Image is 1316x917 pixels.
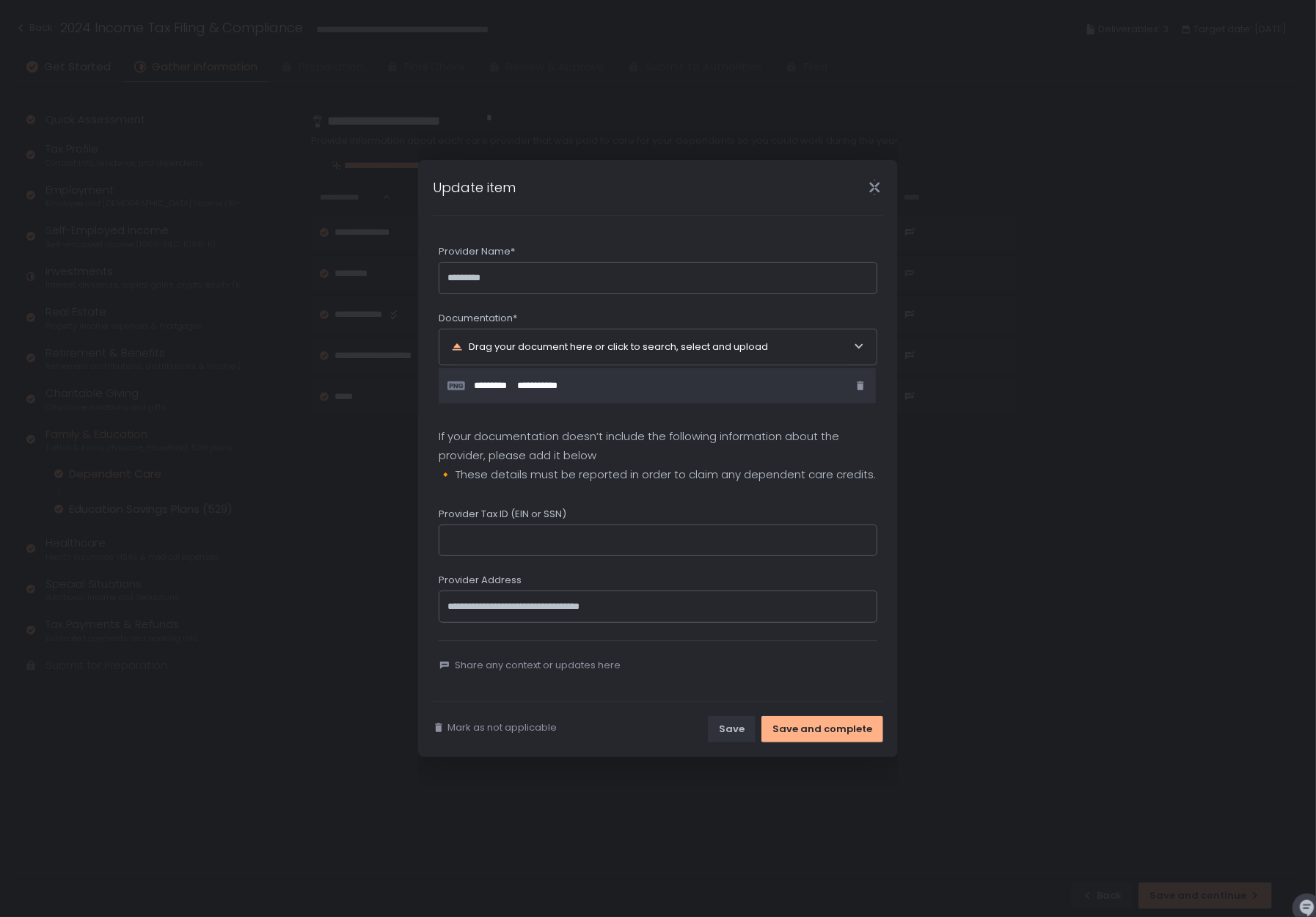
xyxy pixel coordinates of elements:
[433,178,516,197] h1: Update item
[439,312,517,325] span: Documentation*
[439,427,877,484] p: If your documentation doesn’t include the following information about the provider, please add it...
[447,721,557,734] span: Mark as not applicable
[439,245,515,258] span: Provider Name*
[439,508,566,521] span: Provider Tax ID (EIN or SSN)
[761,716,883,742] button: Save and complete
[455,659,621,672] span: Share any context or updates here
[433,721,557,734] button: Mark as not applicable
[851,179,898,196] div: Close
[708,716,756,742] button: Save
[439,574,522,587] span: Provider Address
[719,723,745,736] div: Save
[772,723,872,736] div: Save and complete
